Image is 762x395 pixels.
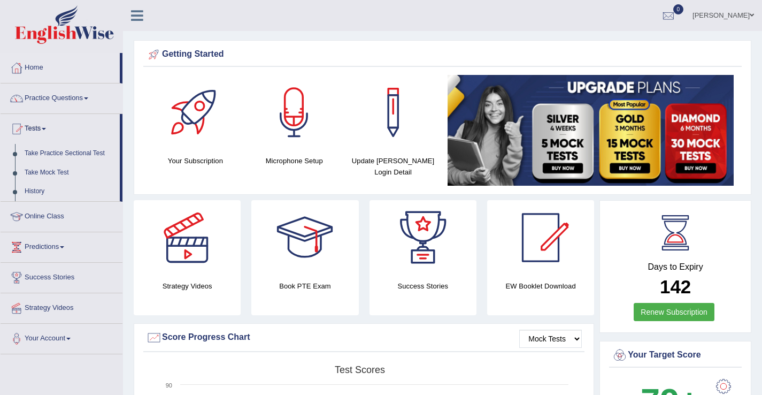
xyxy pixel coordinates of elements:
span: 0 [673,4,684,14]
h4: EW Booklet Download [487,280,594,292]
h4: Success Stories [370,280,476,292]
h4: Your Subscription [151,155,240,166]
a: Practice Questions [1,83,122,110]
a: Take Practice Sectional Test [20,144,120,163]
a: Online Class [1,202,122,229]
h4: Strategy Videos [134,280,241,292]
a: Home [1,53,120,80]
a: Predictions [1,232,122,259]
h4: Microphone Setup [250,155,338,166]
img: small5.jpg [448,75,734,186]
a: Tests [1,114,120,141]
h4: Update [PERSON_NAME] Login Detail [349,155,437,178]
a: Strategy Videos [1,293,122,320]
div: Your Target Score [612,347,739,363]
h4: Book PTE Exam [251,280,358,292]
div: Getting Started [146,47,739,63]
div: Score Progress Chart [146,330,582,346]
a: Your Account [1,324,122,351]
a: Renew Subscription [634,303,714,321]
a: History [20,182,120,201]
h4: Days to Expiry [612,262,739,272]
tspan: Test scores [335,364,385,375]
a: Take Mock Test [20,163,120,183]
text: 90 [166,382,172,389]
a: Success Stories [1,263,122,290]
b: 142 [660,276,691,297]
